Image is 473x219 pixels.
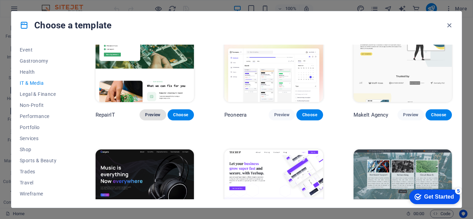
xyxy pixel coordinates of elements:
div: Get Started 5 items remaining, 0% complete [4,3,54,18]
button: Shop [20,144,65,155]
span: Shop [20,147,65,152]
button: Wireframe [20,188,65,199]
div: Get Started [19,8,48,14]
button: Travel [20,177,65,188]
button: Legal & Finance [20,89,65,100]
span: Legal & Finance [20,91,65,97]
span: Gastronomy [20,58,65,64]
button: Choose [168,109,194,120]
span: Choose [173,112,188,118]
span: Performance [20,113,65,119]
div: For Rent [409,6,440,17]
span: Preview [403,112,418,118]
img: MakeIt Agency [354,11,452,102]
span: Non-Profit [20,102,65,108]
span: Sports & Beauty [20,158,65,163]
span: Portfolio [20,125,65,130]
button: Choose [296,109,323,120]
span: Wireframe [20,191,65,197]
img: RepairIT [96,11,194,102]
div: 5 [50,1,56,8]
button: Portfolio [20,122,65,133]
button: Health [20,66,65,77]
a: Skip to main content [3,3,49,9]
button: Choose [426,109,452,120]
button: Preview [398,109,424,120]
span: Services [20,136,65,141]
span: Choose [302,112,317,118]
button: Trades [20,166,65,177]
span: IT & Media [20,80,65,86]
p: RepairIT [96,111,115,118]
button: Event [20,44,65,55]
span: Choose [431,112,446,118]
button: Performance [20,111,65,122]
span: Preview [145,112,160,118]
span: Preview [274,112,289,118]
span: Travel [20,180,65,185]
button: Services [20,133,65,144]
h4: Choose a template [20,20,111,31]
button: Preview [140,109,166,120]
img: Peoneera [224,11,323,102]
button: IT & Media [20,77,65,89]
p: Peoneera [224,111,247,118]
p: MakeIt Agency [354,111,389,118]
span: Trades [20,169,65,174]
span: Event [20,47,65,53]
button: Non-Profit [20,100,65,111]
button: Preview [269,109,295,120]
button: Sports & Beauty [20,155,65,166]
span: Health [20,69,65,75]
button: Gastronomy [20,55,65,66]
